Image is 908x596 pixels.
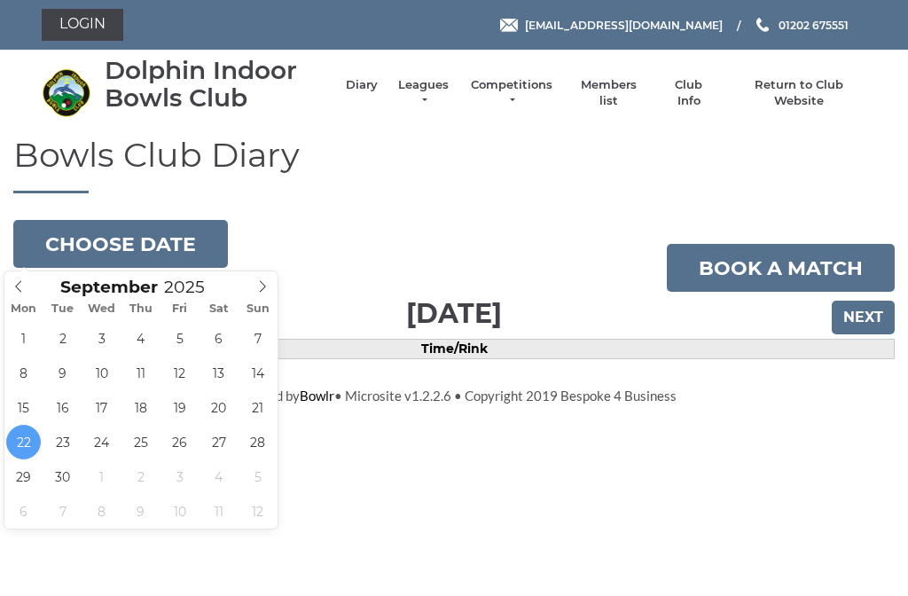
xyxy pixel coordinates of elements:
[240,425,275,459] span: September 28, 2025
[45,494,80,529] span: October 7, 2025
[525,18,723,31] span: [EMAIL_ADDRESS][DOMAIN_NAME]
[162,321,197,356] span: September 5, 2025
[82,303,121,315] span: Wed
[123,425,158,459] span: September 25, 2025
[240,356,275,390] span: September 14, 2025
[162,390,197,425] span: September 19, 2025
[162,494,197,529] span: October 10, 2025
[667,244,895,292] a: Book a match
[201,321,236,356] span: September 6, 2025
[6,459,41,494] span: September 29, 2025
[231,388,677,404] span: Powered by • Microsite v1.2.2.6 • Copyright 2019 Bespoke 4 Business
[84,390,119,425] span: September 17, 2025
[571,77,645,109] a: Members list
[732,77,866,109] a: Return to Club Website
[346,77,378,93] a: Diary
[240,390,275,425] span: September 21, 2025
[300,388,334,404] a: Bowlr
[123,390,158,425] span: September 18, 2025
[158,277,227,297] input: Scroll to increment
[395,77,451,109] a: Leagues
[500,19,518,32] img: Email
[200,303,239,315] span: Sat
[832,301,895,334] input: Next
[45,390,80,425] span: September 16, 2025
[60,279,158,296] span: Scroll to increment
[160,303,200,315] span: Fri
[201,425,236,459] span: September 27, 2025
[13,137,895,194] h1: Bowls Club Diary
[4,303,43,315] span: Mon
[240,459,275,494] span: October 5, 2025
[240,321,275,356] span: September 7, 2025
[105,57,328,112] div: Dolphin Indoor Bowls Club
[6,390,41,425] span: September 15, 2025
[500,17,723,34] a: Email [EMAIL_ADDRESS][DOMAIN_NAME]
[162,356,197,390] span: September 12, 2025
[239,303,278,315] span: Sun
[754,17,849,34] a: Phone us 01202 675551
[756,18,769,32] img: Phone us
[123,459,158,494] span: October 2, 2025
[84,494,119,529] span: October 8, 2025
[6,321,41,356] span: September 1, 2025
[779,18,849,31] span: 01202 675551
[201,390,236,425] span: September 20, 2025
[123,321,158,356] span: September 4, 2025
[45,459,80,494] span: September 30, 2025
[6,494,41,529] span: October 6, 2025
[201,494,236,529] span: October 11, 2025
[45,356,80,390] span: September 9, 2025
[43,303,82,315] span: Tue
[84,425,119,459] span: September 24, 2025
[469,77,554,109] a: Competitions
[123,356,158,390] span: September 11, 2025
[42,68,90,117] img: Dolphin Indoor Bowls Club
[121,303,160,315] span: Thu
[42,9,123,41] a: Login
[201,459,236,494] span: October 4, 2025
[13,220,228,268] button: Choose date
[201,356,236,390] span: September 13, 2025
[84,321,119,356] span: September 3, 2025
[45,425,80,459] span: September 23, 2025
[84,459,119,494] span: October 1, 2025
[123,494,158,529] span: October 9, 2025
[84,356,119,390] span: September 10, 2025
[663,77,715,109] a: Club Info
[6,356,41,390] span: September 8, 2025
[240,494,275,529] span: October 12, 2025
[162,425,197,459] span: September 26, 2025
[162,459,197,494] span: October 3, 2025
[6,425,41,459] span: September 22, 2025
[14,340,895,359] td: Time/Rink
[45,321,80,356] span: September 2, 2025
